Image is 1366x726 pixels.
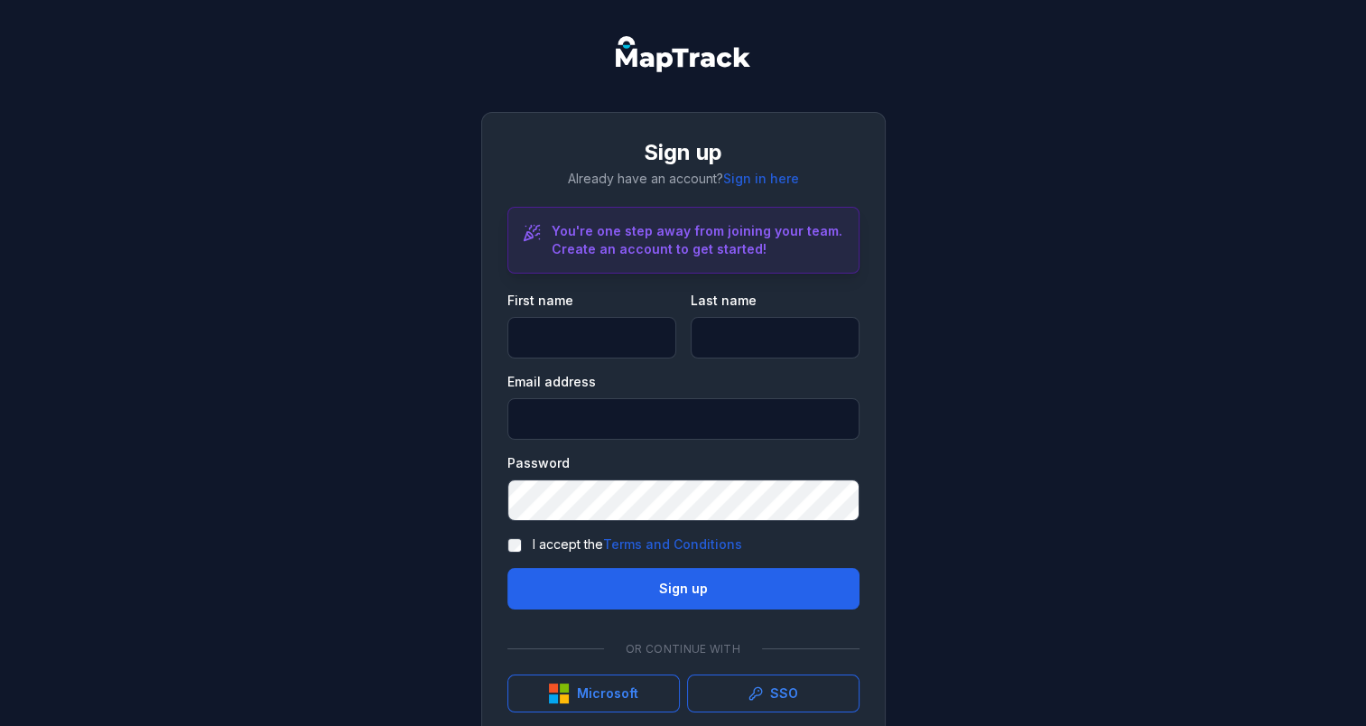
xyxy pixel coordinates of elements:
[687,675,860,712] a: SSO
[568,171,799,186] span: Already have an account?
[507,675,680,712] button: Microsoft
[533,535,742,554] label: I accept the
[587,36,780,72] nav: Global
[552,222,844,258] h3: You're one step away from joining your team. Create an account to get started!
[603,535,742,554] a: Terms and Conditions
[507,292,573,310] label: First name
[691,292,757,310] label: Last name
[507,454,570,472] label: Password
[507,138,860,167] h1: Sign up
[507,568,860,610] button: Sign up
[723,170,799,188] a: Sign in here
[507,373,596,391] label: Email address
[507,631,860,667] div: Or continue with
